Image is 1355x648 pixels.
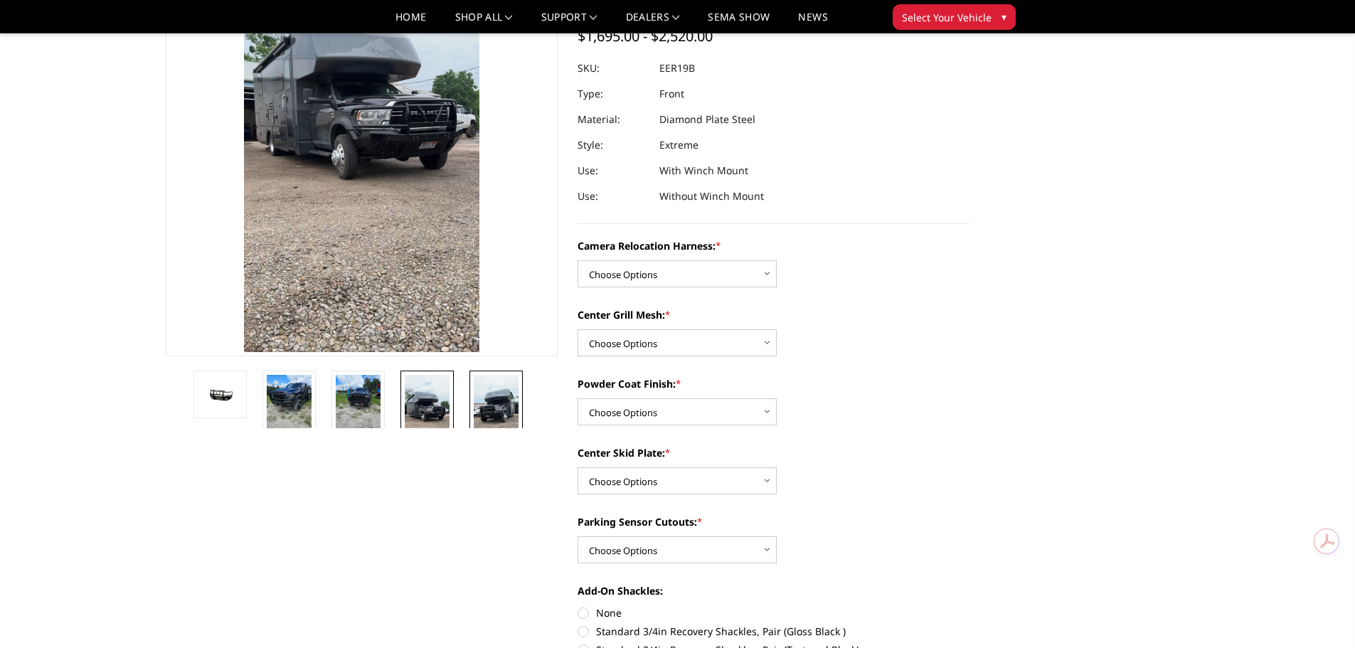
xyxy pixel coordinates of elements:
label: Parking Sensor Cutouts: [578,514,970,529]
label: Add-On Shackles: [578,583,970,598]
img: 2019-2026 Ram 2500-3500 - T2 Series - Extreme Front Bumper (receiver or winch) [474,375,519,455]
dd: EER19B [659,55,695,81]
img: 2019-2026 Ram 2500-3500 - T2 Series - Extreme Front Bumper (receiver or winch) [198,384,243,405]
a: Dealers [626,12,680,33]
span: $1,695.00 - $2,520.00 [578,26,713,46]
a: News [798,12,827,33]
img: 2019-2026 Ram 2500-3500 - T2 Series - Extreme Front Bumper (receiver or winch) [336,375,381,435]
dt: Style: [578,132,649,158]
a: SEMA Show [708,12,770,33]
dd: Without Winch Mount [659,184,764,209]
dd: Extreme [659,132,698,158]
span: ▾ [1001,9,1006,24]
dd: Front [659,81,684,107]
img: 2019-2026 Ram 2500-3500 - T2 Series - Extreme Front Bumper (receiver or winch) [267,375,312,435]
a: Support [541,12,597,33]
dt: Material: [578,107,649,132]
span: Select Your Vehicle [902,10,992,25]
button: Select Your Vehicle [893,4,1016,30]
a: shop all [455,12,513,33]
dt: SKU: [578,55,649,81]
label: Camera Relocation Harness: [578,238,970,253]
iframe: Chat Widget [1284,580,1355,648]
dd: With Winch Mount [659,158,748,184]
dt: Use: [578,158,649,184]
dd: Diamond Plate Steel [659,107,755,132]
dt: Type: [578,81,649,107]
label: None [578,605,970,620]
dt: Use: [578,184,649,209]
label: Center Grill Mesh: [578,307,970,322]
label: Standard 3/4in Recovery Shackles, Pair (Gloss Black ) [578,624,970,639]
label: Powder Coat Finish: [578,376,970,391]
a: Home [395,12,426,33]
label: Center Skid Plate: [578,445,970,460]
img: 2019-2026 Ram 2500-3500 - T2 Series - Extreme Front Bumper (receiver or winch) [405,375,450,455]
